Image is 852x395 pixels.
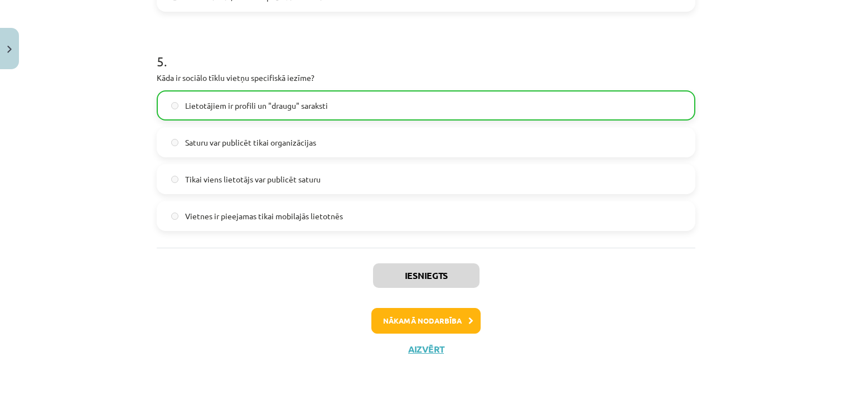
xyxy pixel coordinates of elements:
input: Lietotājiem ir profili un "draugu" saraksti [171,102,178,109]
button: Nākamā nodarbība [371,308,481,334]
button: Aizvērt [405,344,447,355]
button: Iesniegts [373,263,480,288]
input: Vietnes ir pieejamas tikai mobilajās lietotnēs [171,213,178,220]
span: Vietnes ir pieejamas tikai mobilajās lietotnēs [185,210,343,222]
span: Tikai viens lietotājs var publicēt saturu [185,174,321,185]
input: Tikai viens lietotājs var publicēt saturu [171,176,178,183]
p: Kāda ir sociālo tīklu vietņu specifiskā iezīme? [157,72,695,84]
img: icon-close-lesson-0947bae3869378f0d4975bcd49f059093ad1ed9edebbc8119c70593378902aed.svg [7,46,12,53]
span: Lietotājiem ir profili un "draugu" saraksti [185,100,328,112]
input: Saturu var publicēt tikai organizācijas [171,139,178,146]
h1: 5 . [157,34,695,69]
span: Saturu var publicēt tikai organizācijas [185,137,316,148]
